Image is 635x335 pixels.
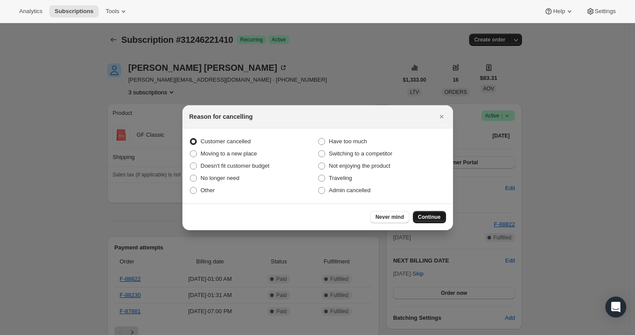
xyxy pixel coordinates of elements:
span: Help [553,8,565,15]
button: Analytics [14,5,48,17]
span: Doesn't fit customer budget [201,162,270,169]
span: Continue [418,214,441,221]
span: Switching to a competitor [329,150,392,157]
span: Moving to a new place [201,150,257,157]
div: Open Intercom Messenger [605,297,626,318]
span: Not enjoying the product [329,162,391,169]
span: Settings [595,8,616,15]
span: Other [201,187,215,193]
span: Have too much [329,138,367,145]
button: Close [436,111,448,123]
button: Continue [413,211,446,223]
span: Traveling [329,175,352,181]
button: Never mind [370,211,409,223]
span: Subscriptions [55,8,93,15]
span: Admin cancelled [329,187,371,193]
button: Help [539,5,579,17]
span: Customer cancelled [201,138,251,145]
span: Analytics [19,8,42,15]
button: Tools [100,5,133,17]
h2: Reason for cancelling [189,112,253,121]
button: Settings [581,5,621,17]
button: Subscriptions [49,5,99,17]
span: No longer need [201,175,240,181]
span: Tools [106,8,119,15]
span: Never mind [375,214,404,221]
